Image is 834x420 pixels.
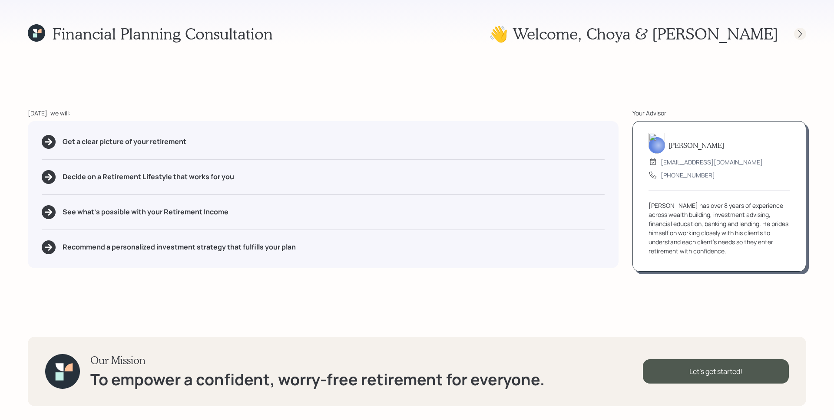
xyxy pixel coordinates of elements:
div: [PHONE_NUMBER] [661,171,715,180]
div: [DATE], we will: [28,108,619,118]
div: [EMAIL_ADDRESS][DOMAIN_NAME] [661,157,763,167]
img: james-distasi-headshot.png [649,133,665,154]
h5: See what's possible with your Retirement Income [63,208,228,216]
h5: Decide on a Retirement Lifestyle that works for you [63,173,234,181]
h1: Financial Planning Consultation [52,24,273,43]
h1: 👋 Welcome , Choya & [PERSON_NAME] [489,24,778,43]
div: Your Advisor [632,108,806,118]
div: [PERSON_NAME] has over 8 years of experience across wealth building, investment advising, financi... [649,201,790,256]
h1: To empower a confident, worry-free retirement for everyone. [90,370,545,389]
h3: Our Mission [90,354,545,367]
div: Let's get started! [643,359,789,384]
h5: Get a clear picture of your retirement [63,138,186,146]
h5: [PERSON_NAME] [669,141,724,149]
h5: Recommend a personalized investment strategy that fulfills your plan [63,243,296,251]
